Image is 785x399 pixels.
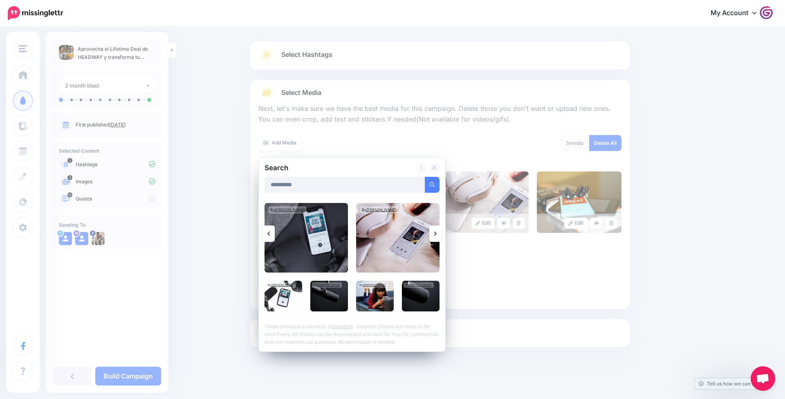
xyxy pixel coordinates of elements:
div: 2 month blast [65,81,146,90]
a: Select Hashtags [258,48,621,70]
img: Narrating audiobooks with microphone and headphones on white background. [265,281,302,311]
span: 2 [67,158,72,163]
span: 3 [566,140,569,146]
p: First published [76,121,155,128]
img: Dynamic podcasting microphone on black. Please consider crediting [310,281,348,311]
div: By [358,282,388,288]
p: Quotes [76,195,155,203]
img: 493261695_1247610604040735_393046803540310651_n-bsa153759.jpg [92,232,105,245]
p: Hashtags [76,161,155,168]
a: Add Media [258,135,301,151]
a: [PERSON_NAME] [366,207,396,212]
div: By [266,282,296,288]
a: My Account [702,3,773,23]
div: By [360,206,398,214]
img: Flatlay audiobook with headphones, black phone and microphone on black background and different s... [265,203,348,273]
span: 3 [67,175,72,180]
a: Select Media [258,86,621,99]
p: Aprovecha el Lifetime Deal de HEADWAY y transforma tu tiempo libre en conocimiento [78,45,155,61]
h4: Sending To [59,222,155,228]
a: Tell us how we can improve [695,378,775,389]
p: Next, let's make sure we have the best media for this campaign. Delete those you don't want or up... [258,104,621,125]
a: Edit [564,218,588,229]
a: [DATE] [109,122,126,128]
img: Missinglettr [8,6,63,20]
img: Black girl scrolling through her phone. [356,281,394,311]
div: Select Media [258,99,621,302]
img: menu.png [19,45,27,52]
a: Edit [471,218,495,229]
a: Unsplash [332,323,353,329]
a: [PERSON_NAME] [317,283,340,287]
a: Chat abierto [751,366,775,391]
a: [PERSON_NAME] [271,283,294,287]
div: By [312,282,342,288]
h2: Search [265,165,288,171]
a: [PERSON_NAME] [275,207,305,212]
div: media [560,135,590,151]
a: [PERSON_NAME] [363,283,386,287]
img: YGWUY7XDMCTKPEFGJFRH430RHW1G3WSJ_large.jpg [537,171,621,233]
a: Delete All [589,135,621,151]
img: audiobook, Jim Rohn [356,203,440,273]
img: 5b5513cd6ce5cf42238e202143461642_thumb.jpg [59,45,74,60]
img: user_default_image.png [59,232,72,245]
p: Images [76,178,155,185]
a: [PERSON_NAME] [409,283,432,287]
div: By [269,206,306,214]
p: These photos are courtesy of . Unsplash photos are made to be used freely. All photos can be down... [265,318,440,346]
button: 2 month blast [59,78,155,94]
img: Closeup of podcasting microphone. Please consider crediting [402,281,440,311]
img: Y20DSUUO65KS678GQPHMGQTLKADB97WY_large.jpg [444,171,529,233]
span: Select Media [281,87,321,98]
span: Select Hashtags [281,49,332,60]
img: user_default_image.png [75,232,88,245]
span: 15 [67,192,72,197]
h4: Selected Content [59,148,155,154]
div: By [404,282,433,288]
